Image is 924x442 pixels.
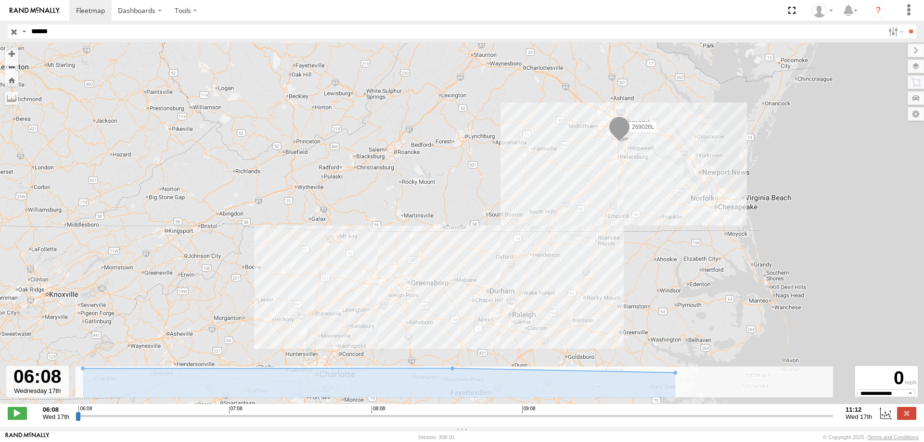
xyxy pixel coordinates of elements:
[43,406,69,413] strong: 06:08
[418,434,455,440] div: Version: 308.01
[846,413,872,420] span: Wed 17th Sep 2025
[868,434,919,440] a: Terms and Conditions
[908,107,924,121] label: Map Settings
[372,406,385,414] span: 08:08
[10,7,60,14] img: rand-logo.svg
[5,47,18,60] button: Zoom in
[229,406,243,414] span: 07:08
[846,406,872,413] strong: 11:12
[5,74,18,87] button: Zoom Home
[20,25,28,38] label: Search Query
[43,413,69,420] span: Wed 17th Sep 2025
[5,91,18,105] label: Measure
[8,407,27,419] label: Play/Stop
[78,406,92,414] span: 06:08
[5,432,50,442] a: Visit our Website
[823,434,919,440] div: © Copyright 2025 -
[632,124,654,130] span: 269026L
[522,406,536,414] span: 09:08
[897,407,916,419] label: Close
[871,3,886,18] i: ?
[808,3,836,18] div: Zack Abernathy
[885,25,905,38] label: Search Filter Options
[5,60,18,74] button: Zoom out
[857,367,916,389] div: 0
